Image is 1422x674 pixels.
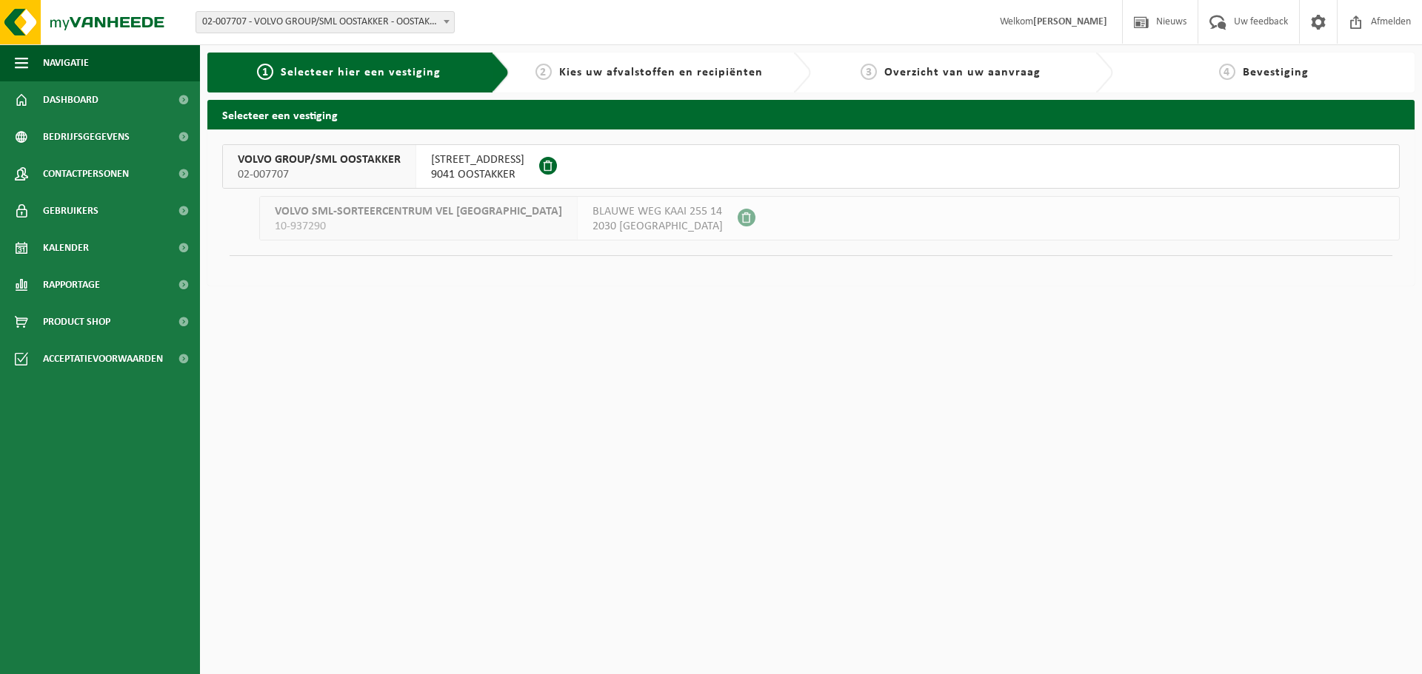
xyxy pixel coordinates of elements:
[592,204,723,219] span: BLAUWE WEG KAAI 255 14
[43,155,129,192] span: Contactpersonen
[222,144,1400,189] button: VOLVO GROUP/SML OOSTAKKER 02-007707 [STREET_ADDRESS]9041 OOSTAKKER
[431,167,524,182] span: 9041 OOSTAKKER
[196,12,454,33] span: 02-007707 - VOLVO GROUP/SML OOSTAKKER - OOSTAKKER
[431,152,524,167] span: [STREET_ADDRESS]
[559,67,763,78] span: Kies uw afvalstoffen en recipiënten
[861,64,877,80] span: 3
[257,64,273,80] span: 1
[1033,16,1107,27] strong: [PERSON_NAME]
[207,100,1415,129] h2: Selecteer een vestiging
[43,81,99,118] span: Dashboard
[43,192,99,229] span: Gebruikers
[43,303,110,340] span: Product Shop
[884,67,1041,78] span: Overzicht van uw aanvraag
[196,11,455,33] span: 02-007707 - VOLVO GROUP/SML OOSTAKKER - OOSTAKKER
[275,204,562,219] span: VOLVO SML-SORTEERCENTRUM VEL [GEOGRAPHIC_DATA]
[281,67,441,78] span: Selecteer hier een vestiging
[275,219,562,234] span: 10-937290
[43,229,89,266] span: Kalender
[43,118,130,155] span: Bedrijfsgegevens
[43,44,89,81] span: Navigatie
[1219,64,1235,80] span: 4
[238,167,401,182] span: 02-007707
[1243,67,1309,78] span: Bevestiging
[238,152,401,167] span: VOLVO GROUP/SML OOSTAKKER
[43,340,163,377] span: Acceptatievoorwaarden
[592,219,723,234] span: 2030 [GEOGRAPHIC_DATA]
[43,266,100,303] span: Rapportage
[535,64,552,80] span: 2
